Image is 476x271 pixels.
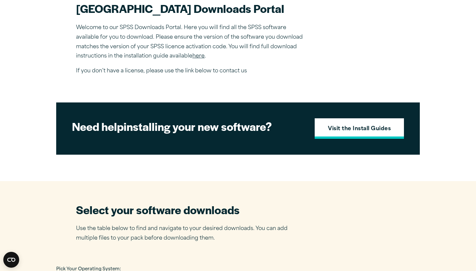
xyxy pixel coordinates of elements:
[76,224,297,243] p: Use the table below to find and navigate to your desired downloads. You can add multiple files to...
[76,66,307,76] p: If you don’t have a license, please use the link below to contact us
[315,118,404,139] a: Visit the Install Guides
[3,252,19,268] button: Open CMP widget
[72,119,303,134] h2: installing your new software?
[76,23,307,61] p: Welcome to our SPSS Downloads Portal. Here you will find all the SPSS software available for you ...
[192,54,205,59] a: here
[72,118,124,134] strong: Need help
[76,202,297,217] h2: Select your software downloads
[328,125,391,134] strong: Visit the Install Guides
